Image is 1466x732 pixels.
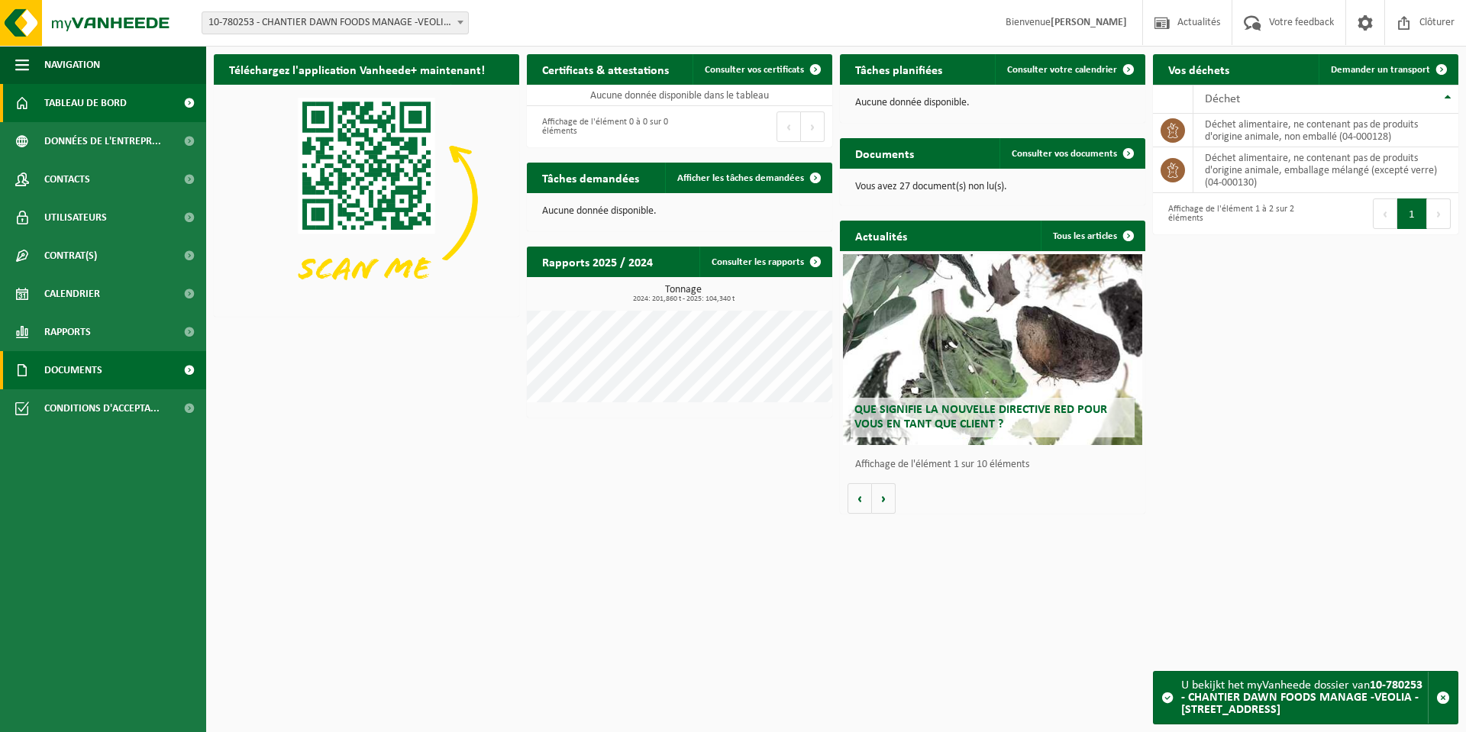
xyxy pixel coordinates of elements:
[44,84,127,122] span: Tableau de bord
[1041,221,1144,251] a: Tous les articles
[1331,65,1430,75] span: Demander un transport
[1051,17,1127,28] strong: [PERSON_NAME]
[44,237,97,275] span: Contrat(s)
[44,389,160,427] span: Conditions d'accepta...
[527,247,668,276] h2: Rapports 2025 / 2024
[1012,149,1117,159] span: Consulter vos documents
[677,173,804,183] span: Afficher les tâches demandées
[1373,198,1397,229] button: Previous
[872,483,896,514] button: Volgende
[699,247,831,277] a: Consulter les rapports
[840,138,929,168] h2: Documents
[995,54,1144,85] a: Consulter votre calendrier
[44,351,102,389] span: Documents
[44,313,91,351] span: Rapports
[705,65,804,75] span: Consulter vos certificats
[999,138,1144,169] a: Consulter vos documents
[1193,147,1458,193] td: déchet alimentaire, ne contenant pas de produits d'origine animale, emballage mélangé (excepté ve...
[801,111,825,142] button: Next
[840,54,957,84] h2: Tâches planifiées
[777,111,801,142] button: Previous
[527,163,654,192] h2: Tâches demandées
[534,295,832,303] span: 2024: 201,860 t - 2025: 104,340 t
[202,12,468,34] span: 10-780253 - CHANTIER DAWN FOODS MANAGE -VEOLIA - 7170 MANAGE, RUE DU CHENIA 10
[534,110,672,143] div: Affichage de l'élément 0 à 0 sur 0 éléments
[202,11,469,34] span: 10-780253 - CHANTIER DAWN FOODS MANAGE -VEOLIA - 7170 MANAGE, RUE DU CHENIA 10
[44,198,107,237] span: Utilisateurs
[1181,679,1422,716] strong: 10-780253 - CHANTIER DAWN FOODS MANAGE -VEOLIA - [STREET_ADDRESS]
[1161,197,1298,231] div: Affichage de l'élément 1 à 2 sur 2 éléments
[1153,54,1245,84] h2: Vos déchets
[527,54,684,84] h2: Certificats & attestations
[527,85,832,106] td: Aucune donnée disponible dans le tableau
[854,404,1107,430] span: Que signifie la nouvelle directive RED pour vous en tant que client ?
[534,285,832,303] h3: Tonnage
[44,160,90,198] span: Contacts
[855,182,1130,192] p: Vous avez 27 document(s) non lu(s).
[542,206,817,217] p: Aucune donnée disponible.
[214,54,500,84] h2: Téléchargez l'application Vanheede+ maintenant!
[693,54,831,85] a: Consulter vos certificats
[1007,65,1117,75] span: Consulter votre calendrier
[44,122,161,160] span: Données de l'entrepr...
[665,163,831,193] a: Afficher les tâches demandées
[1319,54,1457,85] a: Demander un transport
[1427,198,1451,229] button: Next
[44,275,100,313] span: Calendrier
[1397,198,1427,229] button: 1
[1181,672,1428,724] div: U bekijkt het myVanheede dossier van
[843,254,1142,445] a: Que signifie la nouvelle directive RED pour vous en tant que client ?
[1205,93,1240,105] span: Déchet
[214,85,519,314] img: Download de VHEPlus App
[855,460,1138,470] p: Affichage de l'élément 1 sur 10 éléments
[1193,114,1458,147] td: déchet alimentaire, ne contenant pas de produits d'origine animale, non emballé (04-000128)
[848,483,872,514] button: Vorige
[44,46,100,84] span: Navigation
[840,221,922,250] h2: Actualités
[855,98,1130,108] p: Aucune donnée disponible.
